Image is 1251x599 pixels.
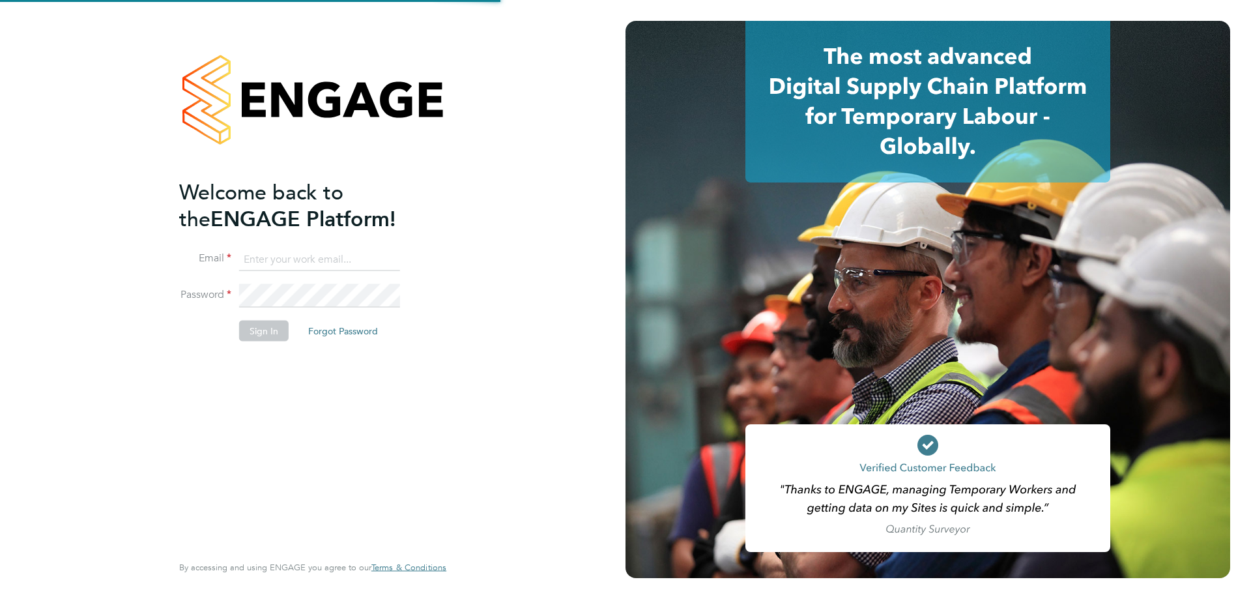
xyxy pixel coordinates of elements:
button: Sign In [239,321,289,342]
h2: ENGAGE Platform! [179,179,433,232]
input: Enter your work email... [239,248,400,271]
button: Forgot Password [298,321,388,342]
label: Password [179,288,231,302]
span: Welcome back to the [179,179,343,231]
a: Terms & Conditions [371,562,446,573]
span: By accessing and using ENGAGE you agree to our [179,562,446,573]
label: Email [179,252,231,265]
